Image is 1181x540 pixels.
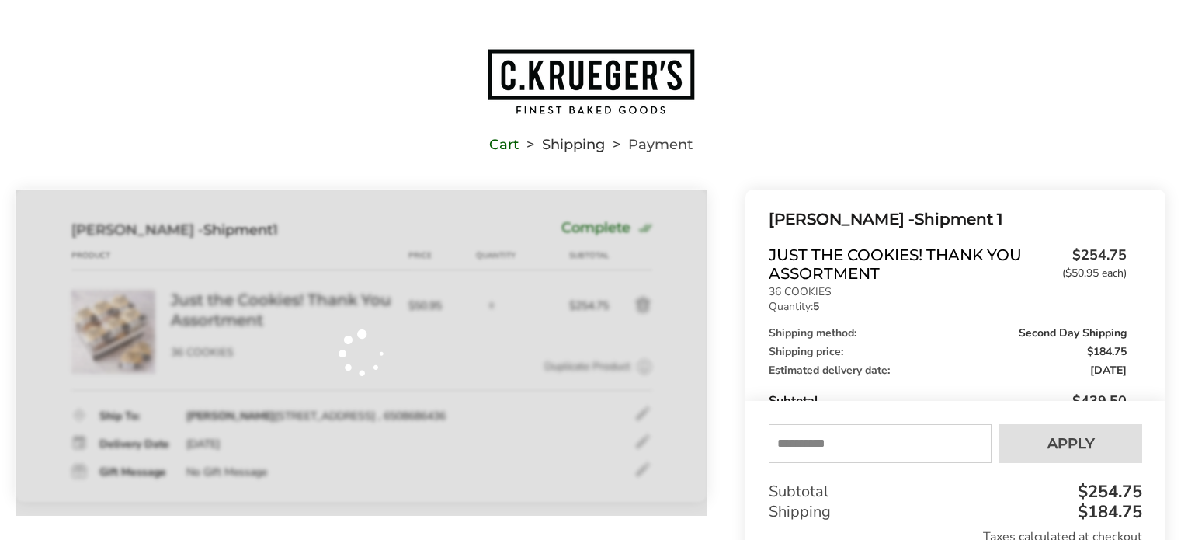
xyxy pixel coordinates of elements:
[769,502,1142,522] div: Shipping
[486,47,696,116] img: C.KRUEGER'S
[769,392,1127,410] div: Subtotal
[769,347,1127,357] div: Shipping price:
[1019,328,1127,339] span: Second Day Shipping
[999,424,1142,463] button: Apply
[1047,437,1095,451] span: Apply
[16,47,1165,116] a: Go to home page
[489,139,519,150] a: Cart
[769,210,915,228] span: [PERSON_NAME] -
[1074,483,1142,500] div: $254.75
[1087,347,1127,357] span: $184.75
[1054,246,1127,279] span: $254.75
[1090,365,1127,376] span: [DATE]
[628,139,693,150] span: Payment
[769,301,1127,312] p: Quantity:
[769,365,1127,376] div: Estimated delivery date:
[769,246,1054,283] span: Just the Cookies! Thank You Assortment
[769,328,1127,339] div: Shipping method:
[1072,392,1127,410] span: $439.50
[1062,268,1127,279] span: ($50.95 each)
[769,246,1127,283] a: Just the Cookies! Thank You Assortment$254.75($50.95 each)
[1074,503,1142,521] div: $184.75
[769,287,1127,298] p: 36 COOKIES
[519,139,605,150] li: Shipping
[813,299,819,314] strong: 5
[769,207,1127,232] div: Shipment 1
[769,482,1142,502] div: Subtotal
